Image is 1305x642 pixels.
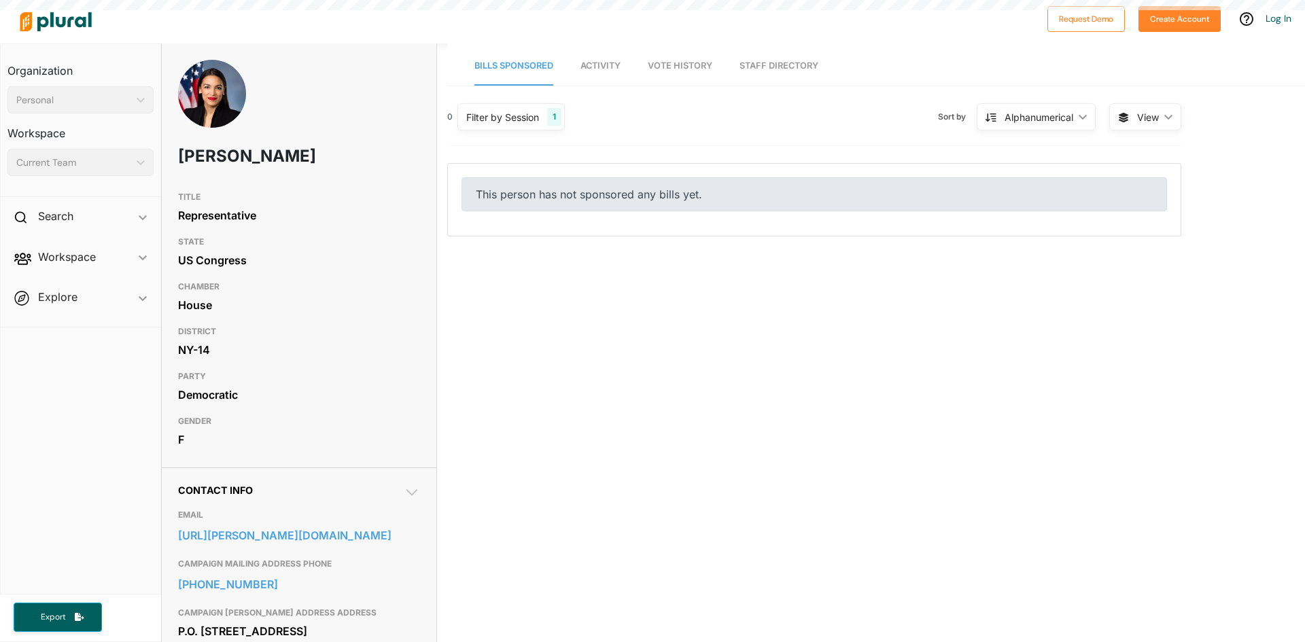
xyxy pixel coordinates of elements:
[178,60,246,143] img: Headshot of Alexandria Ocasio-Cortez
[31,611,75,623] span: Export
[462,177,1167,211] div: This person has not sponsored any bills yet.
[178,323,420,340] h3: DISTRICT
[7,113,154,143] h3: Workspace
[178,189,420,205] h3: TITLE
[16,93,131,107] div: Personal
[178,385,420,405] div: Democratic
[178,234,420,250] h3: STATE
[178,429,420,450] div: F
[178,605,420,621] h3: CAMPAIGN [PERSON_NAME] ADDRESS ADDRESS
[178,136,323,177] h1: [PERSON_NAME]
[648,60,712,71] span: Vote History
[1005,110,1073,124] div: Alphanumerical
[580,60,621,71] span: Activity
[1047,6,1125,32] button: Request Demo
[1137,110,1159,124] span: View
[178,507,420,523] h3: EMAIL
[648,47,712,86] a: Vote History
[178,205,420,226] div: Representative
[178,368,420,385] h3: PARTY
[178,340,420,360] div: NY-14
[1138,11,1221,25] a: Create Account
[178,279,420,295] h3: CHAMBER
[1047,11,1125,25] a: Request Demo
[178,250,420,270] div: US Congress
[16,156,131,170] div: Current Team
[178,295,420,315] div: House
[580,47,621,86] a: Activity
[938,111,977,123] span: Sort by
[474,60,553,71] span: Bills Sponsored
[1138,6,1221,32] button: Create Account
[1266,12,1291,24] a: Log In
[547,108,561,126] div: 1
[474,47,553,86] a: Bills Sponsored
[178,574,420,594] a: [PHONE_NUMBER]
[178,621,420,641] div: P.O. [STREET_ADDRESS]
[38,209,73,224] h2: Search
[447,111,453,123] div: 0
[739,47,818,86] a: Staff Directory
[14,603,102,632] button: Export
[178,525,420,546] a: [URL][PERSON_NAME][DOMAIN_NAME]
[178,484,253,496] span: Contact Info
[7,51,154,81] h3: Organization
[178,556,420,572] h3: CAMPAIGN MAILING ADDRESS PHONE
[466,110,539,124] div: Filter by Session
[178,413,420,429] h3: GENDER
